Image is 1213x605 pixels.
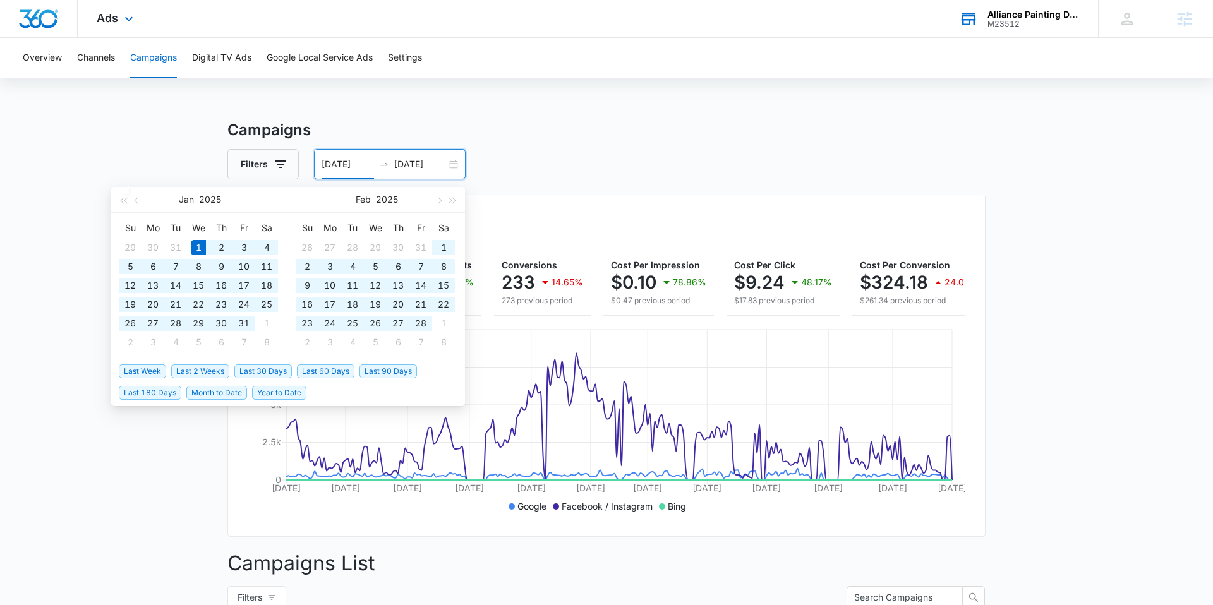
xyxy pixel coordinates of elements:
[179,187,194,212] button: Jan
[432,314,455,333] td: 2025-03-01
[171,364,229,378] span: Last 2 Weeks
[387,238,409,257] td: 2025-01-30
[432,333,455,352] td: 2025-03-08
[409,314,432,333] td: 2025-02-28
[210,333,232,352] td: 2025-02-06
[387,257,409,276] td: 2025-02-06
[187,295,210,314] td: 2025-01-22
[142,333,164,352] td: 2025-02-03
[259,335,274,350] div: 8
[119,257,142,276] td: 2025-01-05
[119,314,142,333] td: 2025-01-26
[227,149,299,179] button: Filters
[734,272,785,292] p: $9.24
[345,278,360,293] div: 11
[232,257,255,276] td: 2025-01-10
[210,238,232,257] td: 2025-01-02
[359,364,417,378] span: Last 90 Days
[130,38,177,78] button: Campaigns
[187,257,210,276] td: 2025-01-08
[232,218,255,238] th: Fr
[296,218,318,238] th: Su
[142,218,164,238] th: Mo
[436,316,451,331] div: 1
[119,386,181,400] span: Last 180 Days
[413,259,428,274] div: 7
[409,295,432,314] td: 2025-02-21
[860,295,978,306] p: $261.34 previous period
[191,278,206,293] div: 15
[390,278,406,293] div: 13
[296,314,318,333] td: 2025-02-23
[413,316,428,331] div: 28
[145,335,160,350] div: 3
[322,335,337,350] div: 3
[318,276,341,295] td: 2025-02-10
[123,316,138,331] div: 26
[168,335,183,350] div: 4
[299,335,315,350] div: 2
[409,333,432,352] td: 2025-03-07
[236,240,251,255] div: 3
[368,316,383,331] div: 26
[123,278,138,293] div: 12
[168,259,183,274] div: 7
[633,482,662,493] tspan: [DATE]
[318,314,341,333] td: 2025-02-24
[187,238,210,257] td: 2025-01-01
[164,257,187,276] td: 2025-01-07
[356,187,371,212] button: Feb
[364,218,387,238] th: We
[252,386,306,400] span: Year to Date
[318,257,341,276] td: 2025-02-03
[199,187,221,212] button: 2025
[854,590,945,604] input: Search Campaigns
[390,335,406,350] div: 6
[368,259,383,274] div: 5
[322,259,337,274] div: 3
[987,9,1080,20] div: account name
[119,295,142,314] td: 2025-01-19
[259,240,274,255] div: 4
[123,240,138,255] div: 29
[341,276,364,295] td: 2025-02-11
[192,38,251,78] button: Digital TV Ads
[296,276,318,295] td: 2025-02-09
[668,500,686,513] p: Bing
[318,295,341,314] td: 2025-02-17
[390,316,406,331] div: 27
[814,482,843,493] tspan: [DATE]
[191,259,206,274] div: 8
[210,218,232,238] th: Th
[299,278,315,293] div: 9
[168,316,183,331] div: 28
[368,297,383,312] div: 19
[387,276,409,295] td: 2025-02-13
[409,238,432,257] td: 2025-01-31
[944,278,978,287] p: 24.05%
[232,295,255,314] td: 2025-01-24
[341,238,364,257] td: 2025-01-28
[187,218,210,238] th: We
[145,316,160,331] div: 27
[322,278,337,293] div: 10
[119,364,166,378] span: Last Week
[341,314,364,333] td: 2025-02-25
[299,297,315,312] div: 16
[345,240,360,255] div: 28
[238,590,262,604] span: Filters
[275,474,281,485] tspan: 0
[963,592,984,602] span: search
[23,38,62,78] button: Overview
[322,157,374,171] input: Start date
[432,218,455,238] th: Sa
[232,314,255,333] td: 2025-01-31
[296,257,318,276] td: 2025-02-02
[987,20,1080,28] div: account id
[259,297,274,312] div: 25
[232,238,255,257] td: 2025-01-03
[322,297,337,312] div: 17
[436,335,451,350] div: 8
[296,238,318,257] td: 2025-01-26
[611,295,706,306] p: $0.47 previous period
